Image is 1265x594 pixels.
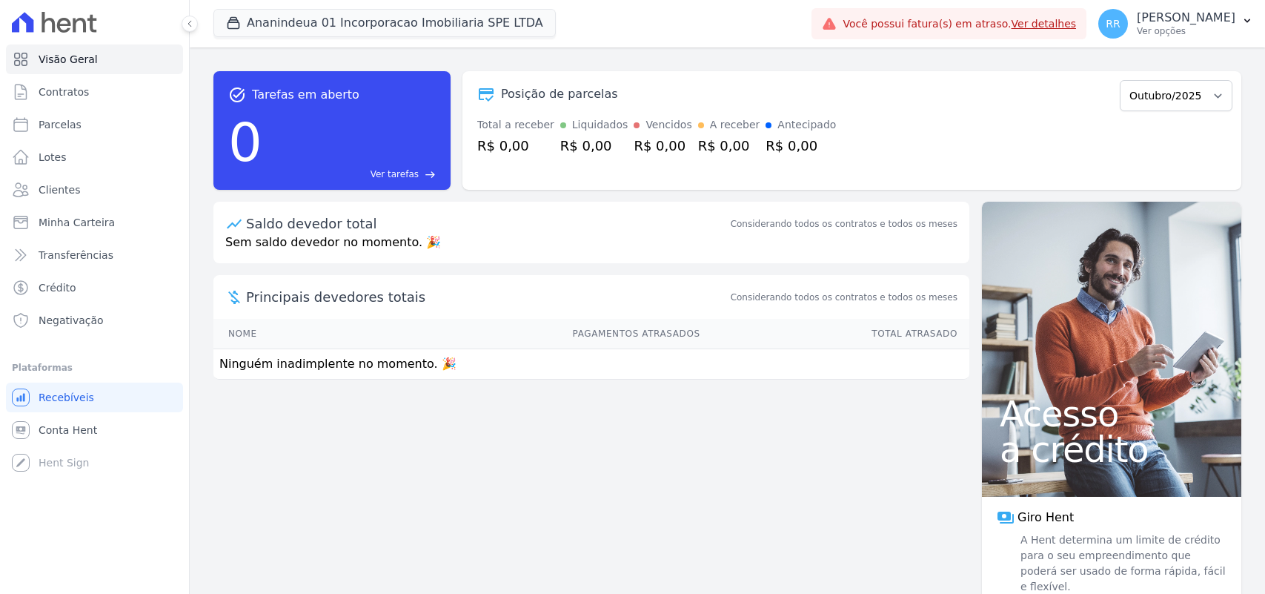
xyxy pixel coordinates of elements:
[560,136,628,156] div: R$ 0,00
[348,319,700,349] th: Pagamentos Atrasados
[39,248,113,263] span: Transferências
[12,359,177,377] div: Plataformas
[39,182,80,197] span: Clientes
[6,306,183,335] a: Negativação
[1000,432,1224,467] span: a crédito
[39,313,104,328] span: Negativação
[698,136,760,156] div: R$ 0,00
[6,273,183,303] a: Crédito
[6,208,183,237] a: Minha Carteira
[228,86,246,104] span: task_alt
[843,16,1076,32] span: Você possui fatura(s) em atraso.
[268,168,436,181] a: Ver tarefas east
[39,117,82,132] span: Parcelas
[246,214,728,234] div: Saldo devedor total
[39,52,98,67] span: Visão Geral
[1017,509,1074,527] span: Giro Hent
[6,175,183,205] a: Clientes
[1106,19,1120,29] span: RR
[213,349,969,380] td: Ninguém inadimplente no momento. 🎉
[6,415,183,445] a: Conta Hent
[6,77,183,107] a: Contratos
[39,215,115,230] span: Minha Carteira
[1137,10,1235,25] p: [PERSON_NAME]
[39,85,89,99] span: Contratos
[1137,25,1235,37] p: Ver opções
[252,86,359,104] span: Tarefas em aberto
[246,287,728,307] span: Principais devedores totais
[6,44,183,74] a: Visão Geral
[39,423,97,438] span: Conta Hent
[777,117,836,133] div: Antecipado
[6,240,183,270] a: Transferências
[39,150,67,165] span: Lotes
[371,168,419,181] span: Ver tarefas
[1086,3,1265,44] button: RR [PERSON_NAME] Ver opções
[1000,396,1224,432] span: Acesso
[425,169,436,180] span: east
[731,217,957,231] div: Considerando todos os contratos e todos os meses
[766,136,836,156] div: R$ 0,00
[701,319,969,349] th: Total Atrasado
[710,117,760,133] div: A receber
[731,291,957,304] span: Considerando todos os contratos e todos os meses
[6,383,183,412] a: Recebíveis
[645,117,691,133] div: Vencidos
[228,104,262,181] div: 0
[477,136,554,156] div: R$ 0,00
[213,319,348,349] th: Nome
[6,142,183,172] a: Lotes
[1012,18,1077,30] a: Ver detalhes
[572,117,628,133] div: Liquidados
[634,136,691,156] div: R$ 0,00
[213,9,556,37] button: Ananindeua 01 Incorporacao Imobiliaria SPE LTDA
[39,280,76,295] span: Crédito
[6,110,183,139] a: Parcelas
[501,85,618,103] div: Posição de parcelas
[477,117,554,133] div: Total a receber
[39,390,94,405] span: Recebíveis
[213,234,969,263] p: Sem saldo devedor no momento. 🎉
